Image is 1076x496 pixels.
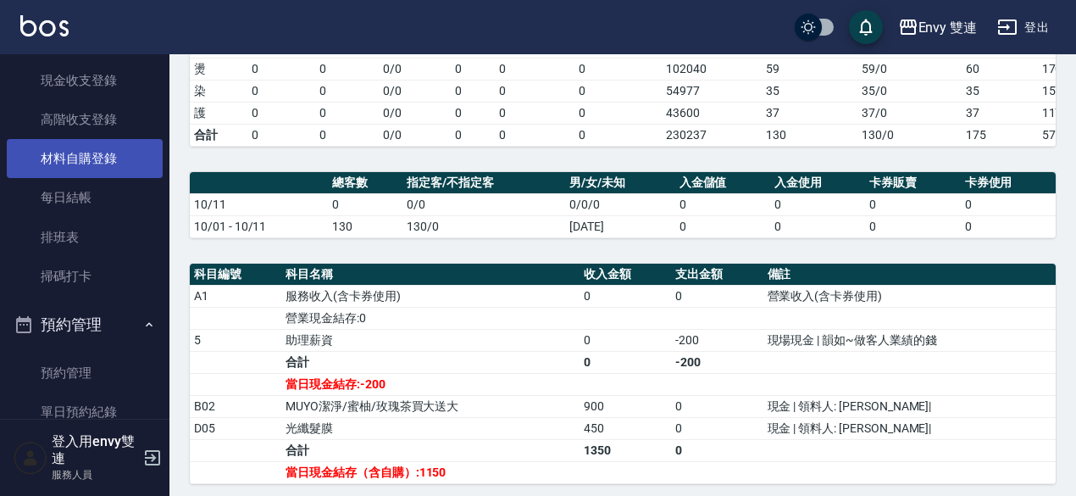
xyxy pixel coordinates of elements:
td: 0 [315,102,380,124]
th: 入金儲值 [675,172,770,194]
td: 0 [865,193,960,215]
td: 43600 [662,102,762,124]
td: 0/0 [402,193,565,215]
td: 0 [574,80,663,102]
th: 卡券販賣 [865,172,960,194]
td: 合計 [281,439,580,461]
td: 0 [247,124,315,146]
td: 0 [495,80,574,102]
td: 0 [671,395,763,417]
td: 0 [865,215,960,237]
td: 服務收入(含卡券使用) [281,285,580,307]
td: 130 [328,215,403,237]
td: 現金 | 領料人: [PERSON_NAME]| [763,417,1056,439]
td: 0 [770,193,865,215]
td: 0 [315,80,380,102]
td: 0 [580,351,671,373]
td: A1 [190,285,281,307]
td: 0 / 0 [379,102,451,124]
th: 卡券使用 [961,172,1056,194]
td: 54977 [662,80,762,102]
th: 總客數 [328,172,403,194]
th: 科目名稱 [281,264,580,286]
td: MUYO潔淨/蜜柚/玫瑰茶買大送大 [281,395,580,417]
img: Logo [20,15,69,36]
td: 染 [190,80,247,102]
td: 35 [762,80,858,102]
td: [DATE] [565,215,674,237]
td: 0 [451,102,495,124]
td: B02 [190,395,281,417]
td: 59 / 0 [857,58,962,80]
div: Envy 雙連 [918,17,978,38]
td: 0 [675,193,770,215]
td: 0 [580,329,671,351]
button: 登出 [990,12,1056,43]
td: 35 / 0 [857,80,962,102]
td: 175 [962,124,1038,146]
a: 預約管理 [7,354,163,393]
td: 0 / 0 [379,58,451,80]
td: 0 [580,285,671,307]
td: 0 [247,102,315,124]
td: 營業現金結存:0 [281,307,580,329]
td: 營業收入(含卡券使用) [763,285,1056,307]
td: 合計 [281,351,580,373]
td: 230237 [662,124,762,146]
h5: 登入用envy雙連 [52,433,138,467]
th: 科目編號 [190,264,281,286]
td: 59 [762,58,858,80]
a: 單日預約紀錄 [7,393,163,432]
th: 收入金額 [580,264,671,286]
td: 130/0 [857,124,962,146]
p: 服務人員 [52,467,138,482]
td: 10/01 - 10/11 [190,215,328,237]
td: 護 [190,102,247,124]
a: 每日結帳 [7,178,163,217]
td: 0 [451,80,495,102]
td: 102040 [662,58,762,80]
th: 入金使用 [770,172,865,194]
td: 0 [671,417,763,439]
td: 0 [247,58,315,80]
td: 當日現金結存:-200 [281,373,580,395]
td: 0 [315,124,380,146]
td: 900 [580,395,671,417]
td: 37 [962,102,1038,124]
td: 0 [675,215,770,237]
td: 60 [962,58,1038,80]
td: 0 [495,124,574,146]
td: 37 [762,102,858,124]
td: 光纖髮膜 [281,417,580,439]
td: 0 [451,58,495,80]
table: a dense table [190,172,1056,238]
table: a dense table [190,264,1056,484]
button: 預約管理 [7,303,163,347]
img: Person [14,441,47,475]
td: 37 / 0 [857,102,962,124]
td: 5 [190,329,281,351]
td: 0 [495,58,574,80]
td: 0 [315,58,380,80]
td: 0 [495,102,574,124]
td: 450 [580,417,671,439]
a: 排班表 [7,218,163,257]
a: 高階收支登錄 [7,100,163,139]
button: save [849,10,883,44]
td: 現金 | 領料人: [PERSON_NAME]| [763,395,1056,417]
td: 燙 [190,58,247,80]
td: 130 [762,124,858,146]
td: 當日現金結存（含自購）:1150 [281,461,580,483]
td: 0 [961,215,1056,237]
th: 支出金額 [671,264,763,286]
td: 1350 [580,439,671,461]
th: 備註 [763,264,1056,286]
td: -200 [671,329,763,351]
td: D05 [190,417,281,439]
td: 0 [328,193,403,215]
td: 0 [451,124,495,146]
button: Envy 雙連 [891,10,984,45]
td: 0 [574,58,663,80]
td: 0/0/0 [565,193,674,215]
td: -200 [671,351,763,373]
